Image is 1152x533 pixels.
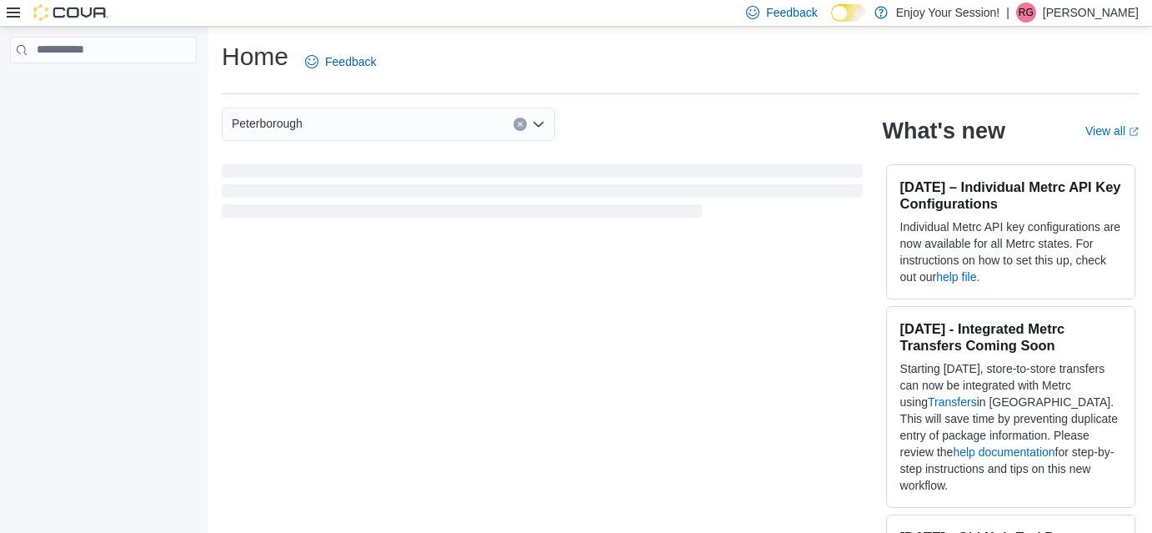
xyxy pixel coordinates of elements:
div: Ryan Grieger [1016,3,1036,23]
h1: Home [222,40,288,73]
p: Starting [DATE], store-to-store transfers can now be integrated with Metrc using in [GEOGRAPHIC_D... [900,360,1121,494]
img: Cova [33,4,108,21]
a: help documentation [953,445,1054,459]
span: Peterborough [232,113,303,133]
svg: External link [1129,127,1139,137]
input: Dark Mode [831,4,866,22]
span: Dark Mode [831,22,832,23]
span: Feedback [766,4,817,21]
p: Individual Metrc API key configurations are now available for all Metrc states. For instructions ... [900,219,1121,285]
a: Transfers [928,395,977,409]
span: RG [1019,3,1034,23]
h3: [DATE] – Individual Metrc API Key Configurations [900,179,1121,212]
button: Open list of options [532,118,545,131]
span: Loading [222,168,863,221]
h2: What's new [883,118,1005,144]
a: Feedback [298,45,383,78]
p: [PERSON_NAME] [1043,3,1139,23]
span: Feedback [325,53,376,70]
nav: Complex example [10,67,197,107]
h3: [DATE] - Integrated Metrc Transfers Coming Soon [900,320,1121,354]
a: help file [936,270,976,284]
button: Clear input [513,118,527,131]
a: View allExternal link [1085,124,1139,138]
p: Enjoy Your Session! [896,3,1000,23]
p: | [1006,3,1009,23]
